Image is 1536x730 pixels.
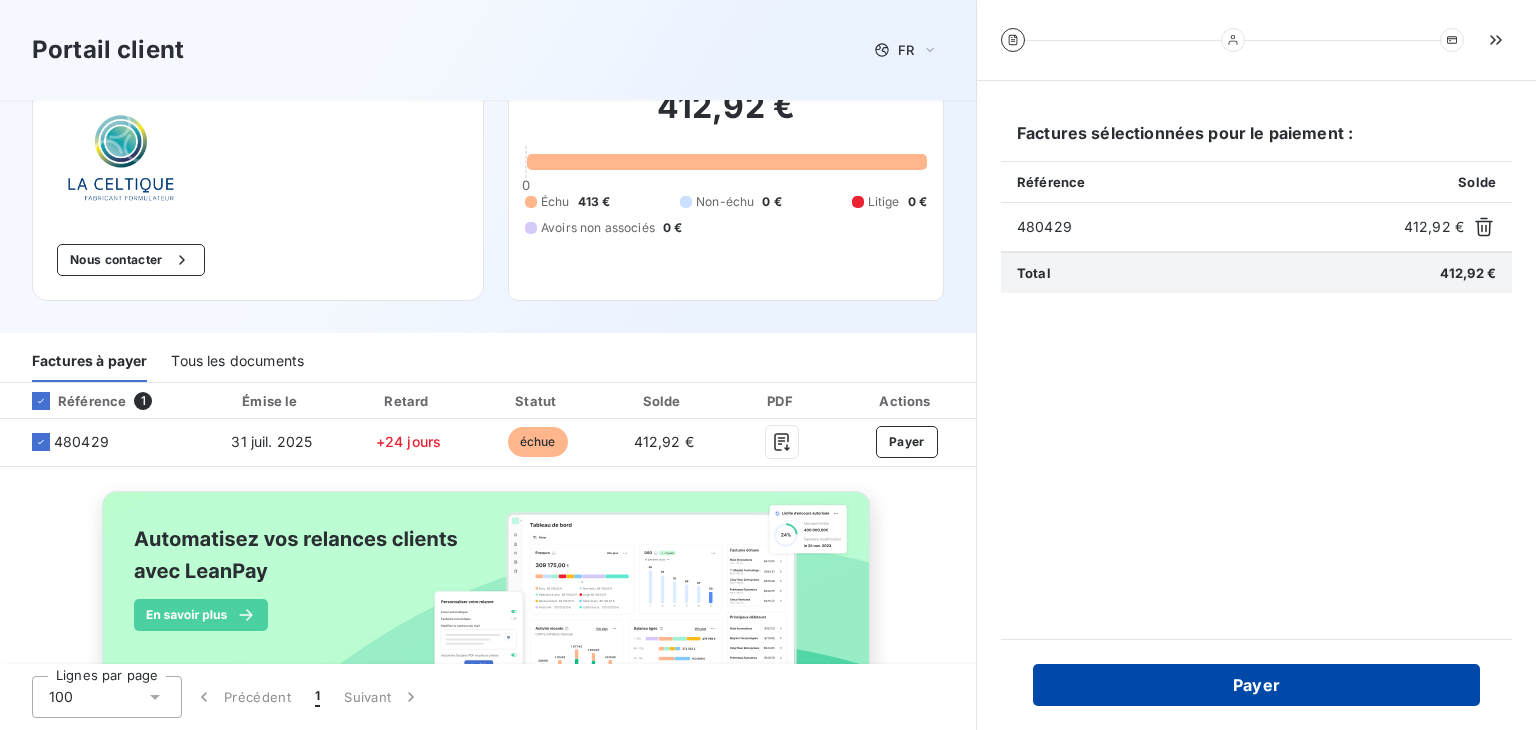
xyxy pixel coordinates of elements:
span: Total [1017,265,1051,281]
div: Statut [478,391,598,411]
span: Non-échu [696,193,754,211]
span: 412,92 € [1440,265,1496,281]
span: 412,92 € [1404,217,1464,237]
span: Avoirs non associés [541,219,655,237]
span: +24 jours [376,433,441,450]
span: échue [508,427,568,457]
h3: Portail client [32,32,184,68]
span: 0 € [663,219,682,237]
div: Actions [842,391,972,411]
span: Solde [1458,174,1496,190]
div: Factures à payer [32,340,147,382]
span: 1 [134,392,152,410]
span: 480429 [54,432,109,452]
div: Retard [347,391,470,411]
img: Company logo [57,105,185,212]
span: Litige [868,193,900,211]
span: 413 € [578,193,611,211]
span: 0 € [762,193,781,211]
span: 412,92 € [634,433,694,450]
img: banner [84,479,892,725]
button: Suivant [332,676,433,718]
button: Nous contacter [57,244,205,276]
button: 1 [303,676,332,718]
button: Payer [1033,664,1480,706]
button: Payer [876,426,938,458]
span: Échu [541,193,570,211]
div: Solde [606,391,722,411]
button: Précédent [182,676,303,718]
span: 1 [315,687,320,707]
span: FR [898,42,914,58]
div: Émise le [205,391,339,411]
span: 100 [49,687,73,707]
span: 0 [522,177,530,193]
div: Tous les documents [171,340,304,382]
span: 0 € [908,193,927,211]
div: Référence [16,392,126,410]
span: Référence [1017,174,1085,190]
span: 480429 [1017,217,1396,237]
h2: 412,92 € [525,87,927,147]
div: PDF [730,391,834,411]
span: 31 juil. 2025 [231,433,312,450]
h6: Factures sélectionnées pour le paiement : [1001,121,1512,161]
